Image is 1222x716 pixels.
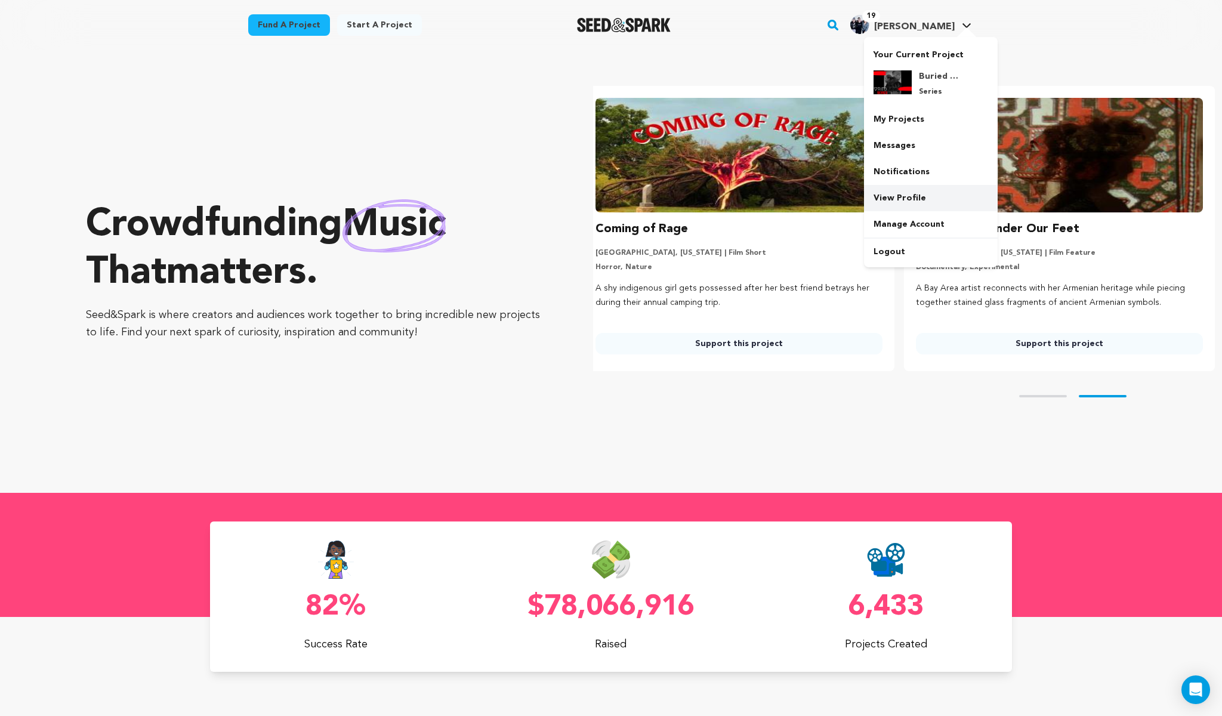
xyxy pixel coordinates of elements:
[592,541,630,579] img: Seed&Spark Money Raised Icon
[862,10,880,22] span: 19
[595,263,882,272] p: Horror, Nature
[864,185,998,211] a: View Profile
[86,202,545,297] p: Crowdfunding that .
[919,87,962,97] p: Series
[916,263,1203,272] p: Documentary, Experimental
[86,307,545,341] p: Seed&Spark is where creators and audiences work together to bring incredible new projects to life...
[848,13,974,34] a: Nik C.'s Profile
[848,13,974,38] span: Nik C.'s Profile
[916,248,1203,258] p: [GEOGRAPHIC_DATA], [US_STATE] | Film Feature
[864,132,998,159] a: Messages
[864,106,998,132] a: My Projects
[577,18,671,32] img: Seed&Spark Logo Dark Mode
[210,593,461,622] p: 82%
[595,248,882,258] p: [GEOGRAPHIC_DATA], [US_STATE] | Film Short
[864,239,998,265] a: Logout
[485,636,736,653] p: Raised
[761,636,1012,653] p: Projects Created
[485,593,736,622] p: $78,066,916
[916,220,1079,239] h3: The Dragon Under Our Feet
[577,18,671,32] a: Seed&Spark Homepage
[916,98,1203,212] img: The Dragon Under Our Feet image
[874,44,988,61] p: Your Current Project
[874,70,912,94] img: Seek%20Truth%20Fight%20Back%20-%20960x540.png
[864,211,998,237] a: Manage Account
[342,199,446,252] img: hand sketched image
[916,282,1203,310] p: A Bay Area artist reconnects with her Armenian heritage while piecing together stained glass frag...
[166,254,306,292] span: matters
[337,14,422,36] a: Start a project
[864,159,998,185] a: Notifications
[919,70,962,82] h4: Buried Pilot
[595,333,882,354] a: Support this project
[595,220,688,239] h3: Coming of Rage
[317,541,354,579] img: Seed&Spark Success Rate Icon
[916,333,1203,354] a: Support this project
[761,593,1012,622] p: 6,433
[210,636,461,653] p: Success Rate
[874,22,955,32] span: [PERSON_NAME]
[850,15,955,34] div: Nik C.'s Profile
[874,44,988,106] a: Your Current Project Buried Pilot Series
[248,14,330,36] a: Fund a project
[850,15,869,34] img: Mo%2C%20me%20and%20Bea.jpg
[595,282,882,310] p: A shy indigenous girl gets possessed after her best friend betrays her during their annual campin...
[1181,675,1210,704] div: Open Intercom Messenger
[595,98,882,212] img: Coming of Rage image
[867,541,905,579] img: Seed&Spark Projects Created Icon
